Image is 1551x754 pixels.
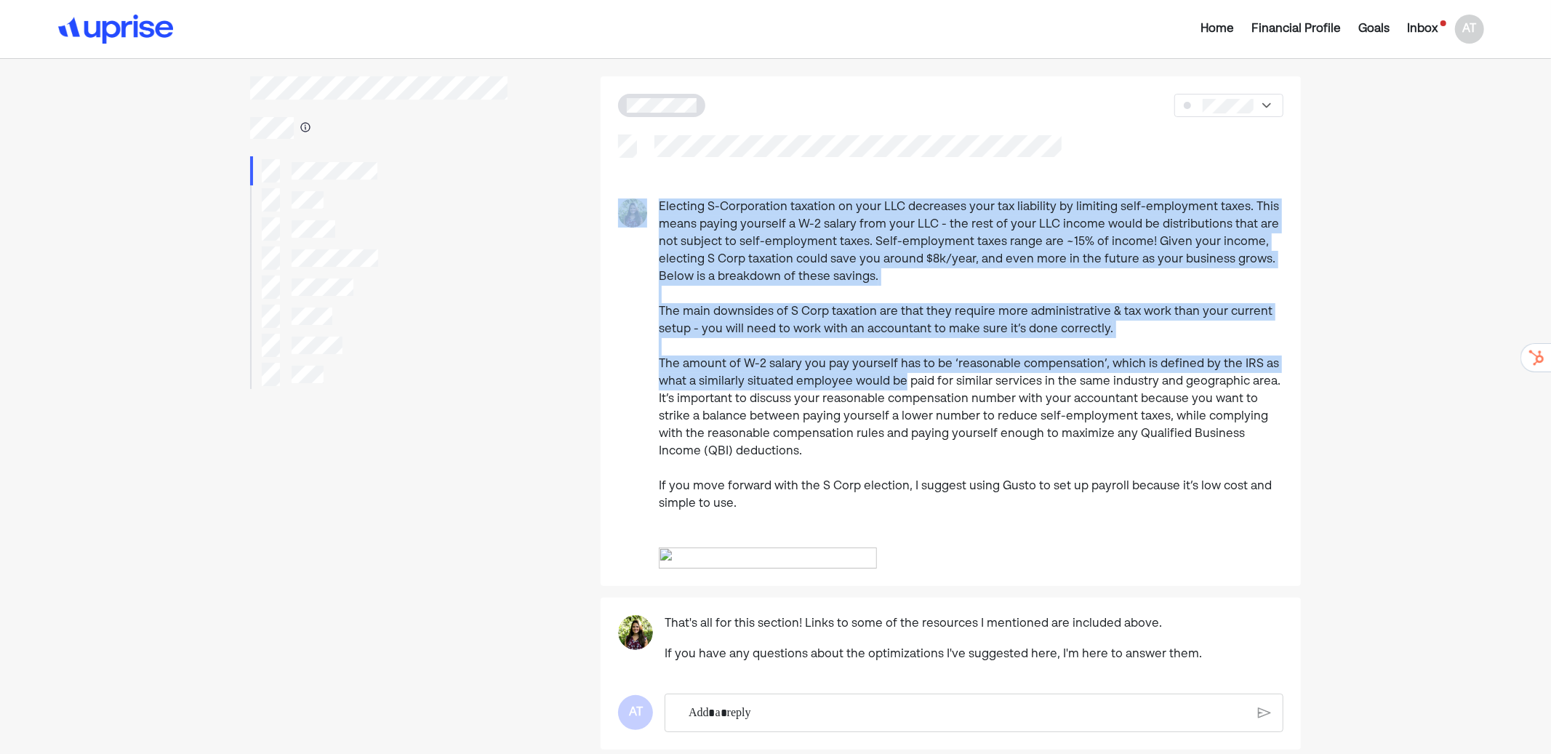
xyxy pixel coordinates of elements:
[1251,20,1341,38] div: Financial Profile
[1201,20,1234,38] div: Home
[1358,20,1390,38] div: Goals
[618,695,653,730] div: AT
[1455,15,1484,44] div: AT
[665,615,1202,634] pre: That's all for this section! Links to some of the resources I mentioned are included above.
[681,694,1254,732] div: Rich Text Editor. Editing area: main
[665,646,1202,665] pre: If you have any questions about the optimizations I've suggested here, I'm here to answer them.
[659,198,1283,513] div: Electing S-Corporation taxation on your LLC decreases your tax liability by limiting self-employm...
[1407,20,1438,38] div: Inbox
